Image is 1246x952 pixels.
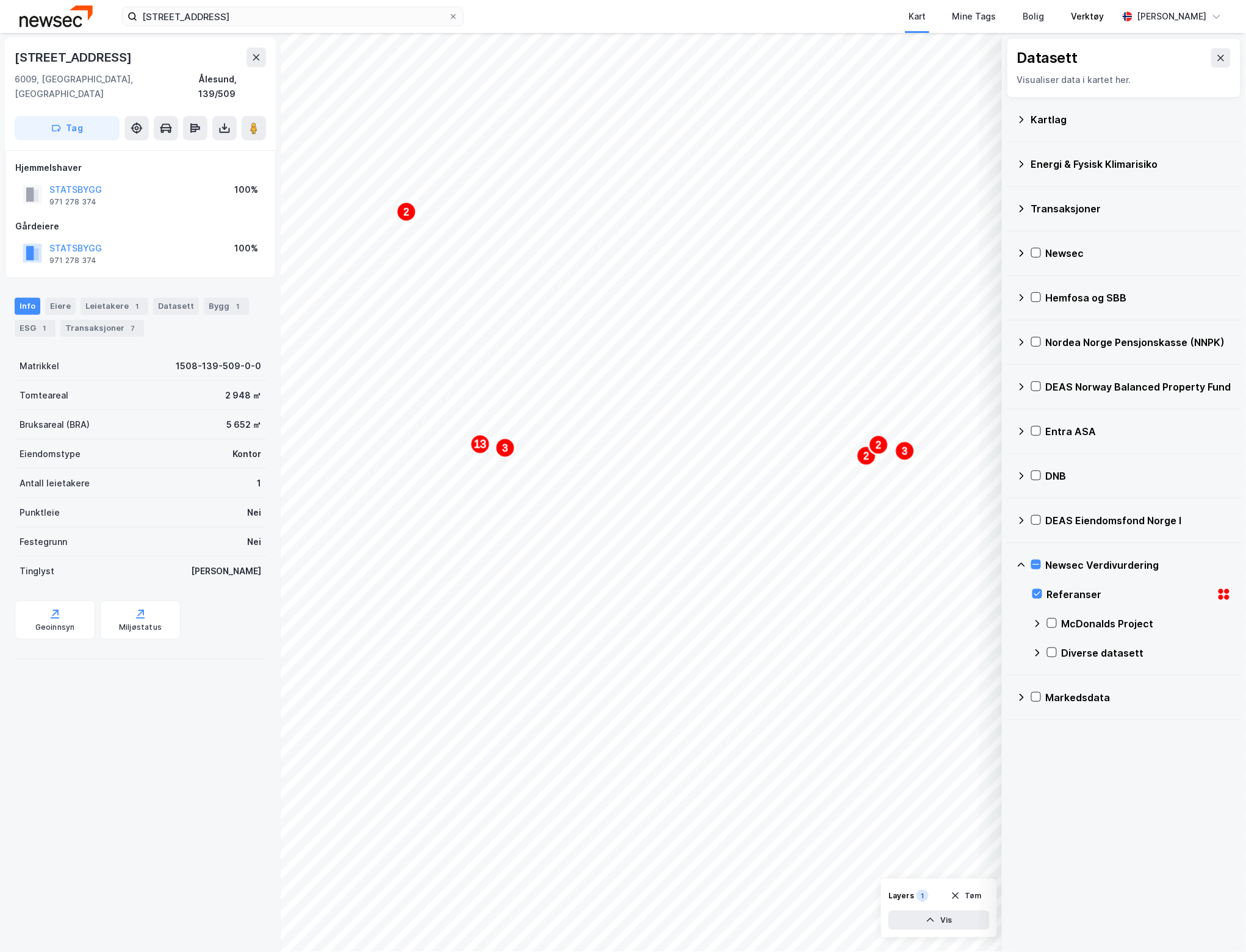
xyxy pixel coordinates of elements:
div: 971 278 374 [49,197,96,207]
div: Map marker [470,435,490,454]
div: 1 [916,890,929,902]
div: Map marker [895,441,915,461]
div: 100% [234,182,258,197]
div: Map marker [397,202,416,222]
text: 3 [902,446,908,456]
div: Geoinnsyn [35,622,75,632]
div: Kontrollprogram for chat [1185,893,1246,952]
div: Mine Tags [953,9,996,24]
div: Leietakere [81,298,148,315]
div: Miljøstatus [119,622,162,632]
div: 1 [38,322,51,334]
div: Transaksjoner [1031,201,1231,216]
div: Punktleie [20,505,60,520]
div: 1 [232,300,244,312]
div: Diverse datasett [1062,646,1231,660]
div: Nordea Norge Pensjonskasse (NNPK) [1046,335,1231,350]
div: Visualiser data i kartet her. [1017,73,1231,87]
div: Hjemmelshaver [15,160,265,175]
div: 1 [257,476,261,491]
div: Transaksjoner [60,320,144,337]
div: Nei [247,535,261,549]
div: Map marker [869,435,888,455]
text: 2 [876,440,882,450]
div: Eiere [45,298,76,315]
div: Tinglyst [20,564,54,579]
div: 5 652 ㎡ [226,417,261,432]
div: 2 948 ㎡ [225,388,261,403]
div: Map marker [857,446,876,466]
div: Newsec [1046,246,1231,261]
div: Energi & Fysisk Klimarisiko [1031,157,1231,171]
div: Gårdeiere [15,219,265,234]
div: 1508-139-509-0-0 [176,359,261,373]
input: Søk på adresse, matrikkel, gårdeiere, leietakere eller personer [137,7,448,26]
div: Markedsdata [1046,690,1231,705]
button: Tøm [943,886,990,906]
div: Bygg [204,298,249,315]
div: Map marker [495,438,515,458]
div: [PERSON_NAME] [191,564,261,579]
div: Entra ASA [1046,424,1231,439]
div: Tomteareal [20,388,68,403]
button: Tag [15,116,120,140]
div: Verktøy [1071,9,1104,24]
div: Layers [888,891,914,901]
div: 100% [234,241,258,256]
div: 7 [127,322,139,334]
div: Newsec Verdivurdering [1046,558,1231,572]
div: Datasett [1017,48,1078,68]
div: Festegrunn [20,535,67,549]
div: 6009, [GEOGRAPHIC_DATA], [GEOGRAPHIC_DATA] [15,72,198,101]
iframe: Chat Widget [1185,893,1246,952]
div: 971 278 374 [49,256,96,265]
div: [PERSON_NAME] [1137,9,1207,24]
div: ESG [15,320,56,337]
div: Kontor [232,447,261,461]
div: Kartlag [1031,112,1231,127]
div: Eiendomstype [20,447,81,461]
div: Antall leietakere [20,476,90,491]
div: Kart [909,9,926,24]
div: Referanser [1047,587,1212,602]
div: McDonalds Project [1062,616,1231,631]
div: Hemfosa og SBB [1046,290,1231,305]
div: DEAS Norway Balanced Property Fund [1046,380,1231,394]
div: DNB [1046,469,1231,483]
text: 2 [404,207,409,217]
div: Ålesund, 139/509 [198,72,266,101]
div: Datasett [153,298,199,315]
div: 1 [131,300,143,312]
button: Vis [888,911,990,930]
div: Nei [247,505,261,520]
img: newsec-logo.f6e21ccffca1b3a03d2d.png [20,5,93,27]
div: DEAS Eiendomsfond Norge I [1046,513,1231,528]
text: 3 [503,443,508,453]
div: Info [15,298,40,315]
div: Bruksareal (BRA) [20,417,90,432]
div: Bolig [1023,9,1045,24]
div: [STREET_ADDRESS] [15,48,134,67]
text: 2 [864,451,870,461]
div: Matrikkel [20,359,59,373]
text: 13 [474,438,486,450]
